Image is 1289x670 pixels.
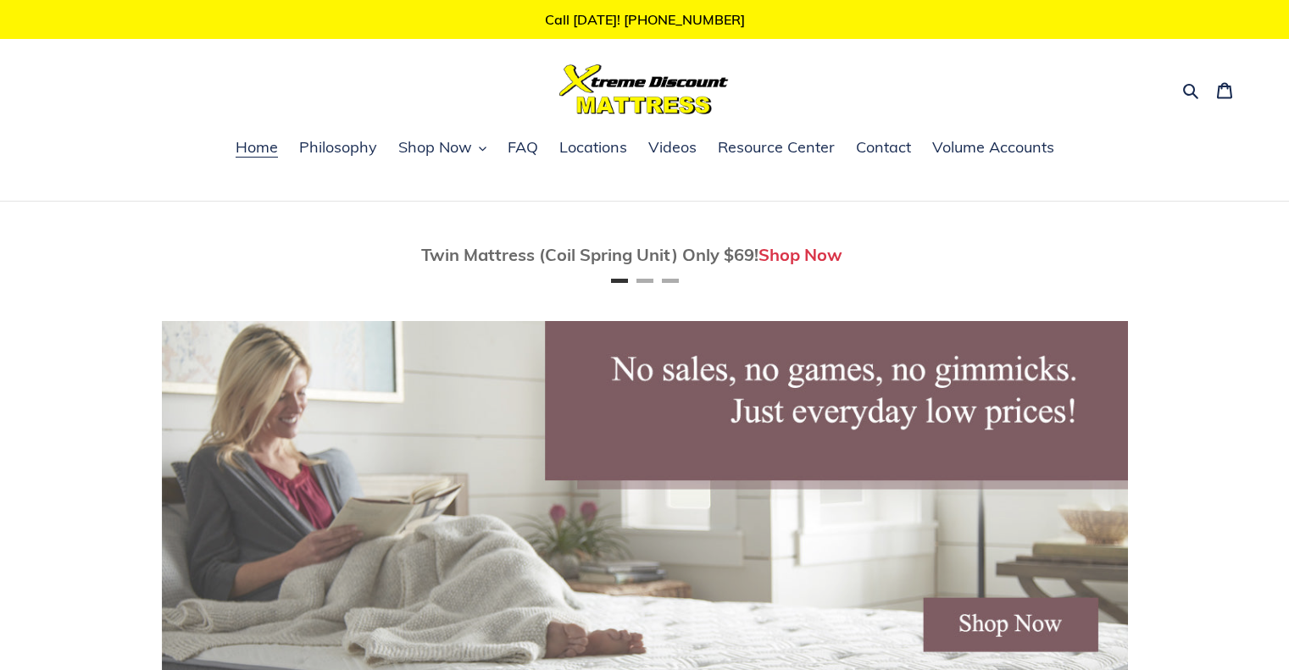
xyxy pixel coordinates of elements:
a: Shop Now [758,244,842,265]
a: Home [227,136,286,161]
img: Xtreme Discount Mattress [559,64,729,114]
a: Philosophy [291,136,386,161]
span: Contact [856,137,911,158]
span: Locations [559,137,627,158]
a: FAQ [499,136,547,161]
a: Videos [640,136,705,161]
a: Resource Center [709,136,843,161]
span: FAQ [508,137,538,158]
span: Videos [648,137,697,158]
span: Shop Now [398,137,472,158]
span: Volume Accounts [932,137,1054,158]
a: Locations [551,136,636,161]
button: Page 1 [611,279,628,283]
button: Page 2 [636,279,653,283]
button: Page 3 [662,279,679,283]
a: Volume Accounts [924,136,1063,161]
button: Shop Now [390,136,495,161]
span: Resource Center [718,137,835,158]
span: Home [236,137,278,158]
a: Contact [847,136,920,161]
span: Twin Mattress (Coil Spring Unit) Only $69! [421,244,758,265]
span: Philosophy [299,137,377,158]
